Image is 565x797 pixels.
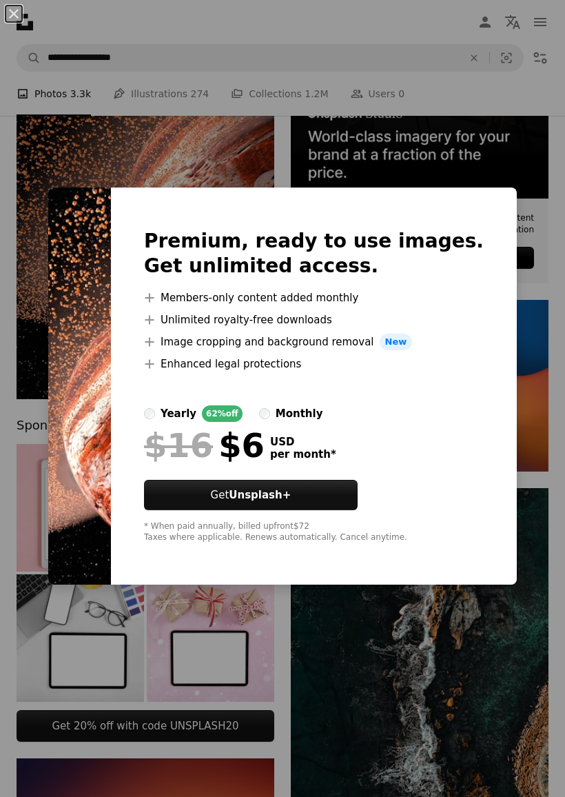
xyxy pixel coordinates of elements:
input: monthly [259,408,270,419]
img: premium_photo-1666901328578-7fcbe821735e [48,188,111,585]
div: * When paid annually, billed upfront $72 Taxes where applicable. Renews automatically. Cancel any... [144,521,484,543]
input: yearly62%off [144,408,155,419]
li: Image cropping and background removal [144,334,484,350]
strong: Unsplash+ [229,489,291,501]
h2: Premium, ready to use images. Get unlimited access. [144,229,484,279]
span: per month * [270,448,336,461]
div: yearly [161,405,196,422]
div: 62% off [202,405,243,422]
div: monthly [276,405,323,422]
button: GetUnsplash+ [144,480,358,510]
li: Unlimited royalty-free downloads [144,312,484,328]
div: $6 [144,427,265,463]
li: Enhanced legal protections [144,356,484,372]
li: Members-only content added monthly [144,290,484,306]
span: USD [270,436,336,448]
span: New [380,334,413,350]
span: $16 [144,427,213,463]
